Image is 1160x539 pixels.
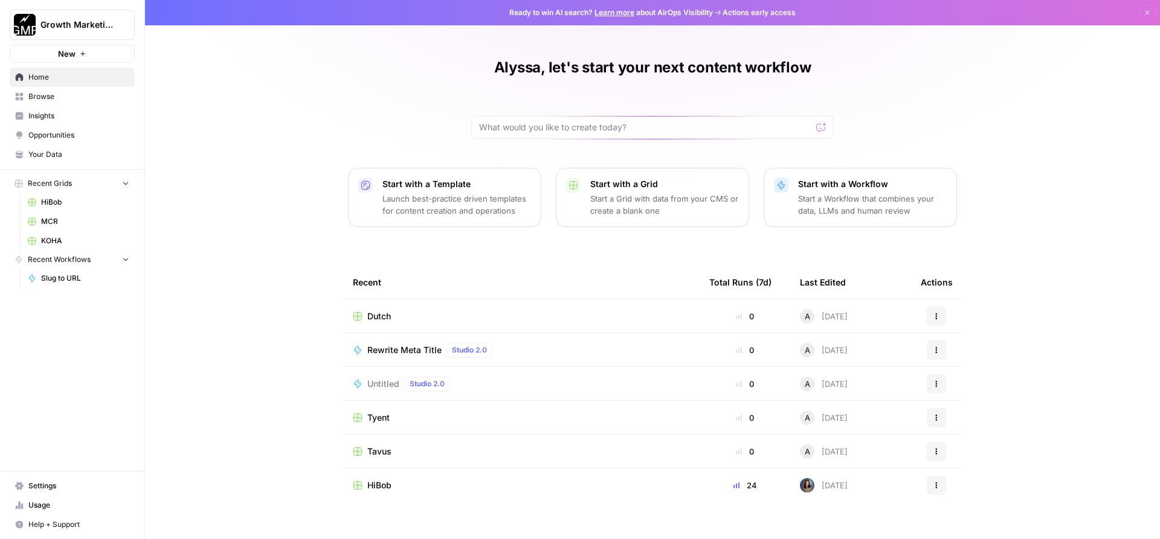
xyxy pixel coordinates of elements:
[10,250,135,269] button: Recent Workflows
[353,377,690,391] a: UntitledStudio 2.0
[10,476,135,496] a: Settings
[367,344,442,356] span: Rewrite Meta Title
[367,412,390,424] span: Tyent
[479,121,811,133] input: What would you like to create today?
[367,378,399,390] span: Untitled
[556,168,749,227] button: Start with a GridStart a Grid with data from your CMS or create a blank one
[590,193,739,217] p: Start a Grid with data from your CMS or create a blank one
[28,254,91,265] span: Recent Workflows
[367,479,391,491] span: HiBob
[590,178,739,190] p: Start with a Grid
[41,216,129,227] span: MCR
[41,197,129,208] span: HiBob
[709,479,781,491] div: 24
[452,345,487,356] span: Studio 2.0
[40,19,114,31] span: Growth Marketing Pro
[10,145,135,164] a: Your Data
[10,515,135,534] button: Help + Support
[353,445,690,458] a: Tavus
[709,445,781,458] div: 0
[800,410,848,425] div: [DATE]
[800,444,848,459] div: [DATE]
[353,310,690,322] a: Dutch
[10,87,135,106] a: Browse
[410,378,445,389] span: Studio 2.0
[709,412,781,424] div: 0
[723,7,796,18] span: Actions early access
[14,14,36,36] img: Growth Marketing Pro Logo
[805,445,810,458] span: A
[10,106,135,126] a: Insights
[382,193,531,217] p: Launch best-practice driven templates for content creation and operations
[10,174,135,193] button: Recent Grids
[10,126,135,145] a: Opportunities
[22,269,135,288] a: Slug to URL
[28,72,129,83] span: Home
[353,266,690,299] div: Recent
[28,130,129,141] span: Opportunities
[22,193,135,212] a: HiBob
[353,479,690,491] a: HiBob
[800,266,846,299] div: Last Edited
[805,344,810,356] span: A
[348,168,541,227] button: Start with a TemplateLaunch best-practice driven templates for content creation and operations
[805,378,810,390] span: A
[709,310,781,322] div: 0
[367,445,391,458] span: Tavus
[798,193,947,217] p: Start a Workflow that combines your data, LLMs and human review
[805,412,810,424] span: A
[353,412,690,424] a: Tyent
[798,178,947,190] p: Start with a Workflow
[800,343,848,357] div: [DATE]
[805,310,810,322] span: A
[764,168,957,227] button: Start with a WorkflowStart a Workflow that combines your data, LLMs and human review
[709,378,781,390] div: 0
[709,344,781,356] div: 0
[10,45,135,63] button: New
[10,496,135,515] a: Usage
[10,10,135,40] button: Workspace: Growth Marketing Pro
[28,519,129,530] span: Help + Support
[494,58,811,77] h1: Alyssa, let's start your next content workflow
[28,178,72,189] span: Recent Grids
[28,91,129,102] span: Browse
[22,231,135,250] a: KOHA
[800,377,848,391] div: [DATE]
[709,266,772,299] div: Total Runs (7d)
[594,8,634,17] a: Learn more
[800,309,848,324] div: [DATE]
[22,212,135,231] a: MCR
[28,480,129,491] span: Settings
[382,178,531,190] p: Start with a Template
[41,235,129,246] span: KOHA
[10,68,135,87] a: Home
[353,343,690,357] a: Rewrite Meta TitleStudio 2.0
[28,149,129,160] span: Your Data
[28,110,129,121] span: Insights
[800,478,848,493] div: [DATE]
[28,500,129,511] span: Usage
[58,48,76,60] span: New
[509,7,713,18] span: Ready to win AI search? about AirOps Visibility
[921,266,953,299] div: Actions
[367,310,391,322] span: Dutch
[800,478,814,493] img: q840ambyqsdkpt4363qgssii3vef
[41,273,129,284] span: Slug to URL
